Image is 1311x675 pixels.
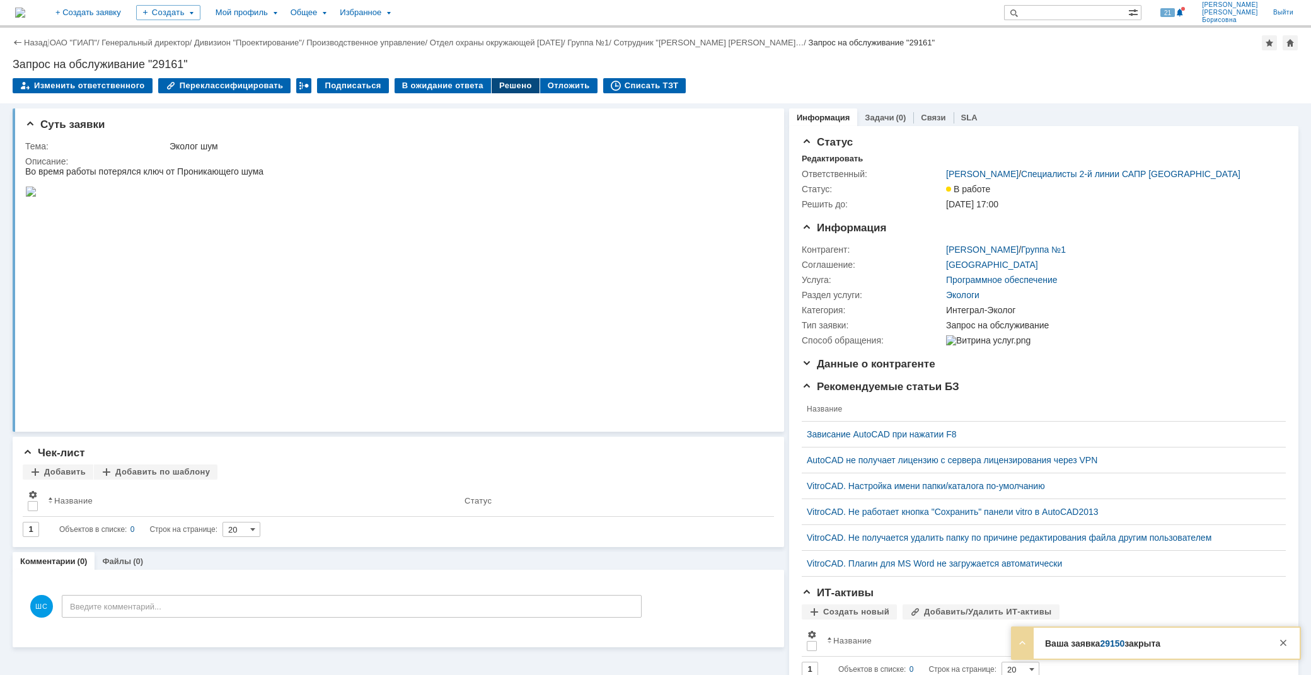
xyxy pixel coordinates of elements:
span: Объектов в списке: [59,525,127,534]
div: Описание: [25,156,766,166]
div: Название [833,636,872,645]
div: Интеграл-Эколог [946,305,1278,315]
div: / [567,38,613,47]
a: Назад [24,38,47,47]
a: Файлы [102,557,131,566]
a: Задачи [865,113,894,122]
div: Добавить в избранное [1262,35,1277,50]
img: Витрина услуг.png [946,335,1031,345]
a: Зависание AutoCAD при нажатии F8 [807,429,1271,439]
a: Сотрудник "[PERSON_NAME] [PERSON_NAME]… [614,38,804,47]
div: / [946,245,1066,255]
div: Закрыть [1276,635,1291,650]
span: Рекомендуемые статьи БЗ [802,381,959,393]
span: Настройки [28,490,38,500]
div: Ответственный: [802,169,944,179]
a: SLA [961,113,978,122]
a: Перейти на домашнюю страницу [15,8,25,18]
div: Эколог шум [170,141,764,151]
a: [GEOGRAPHIC_DATA] [946,260,1038,270]
span: Борисовна [1202,16,1258,24]
a: Генеральный директор [101,38,189,47]
div: Запрос на обслуживание "29161" [809,38,935,47]
div: Развернуть [1015,635,1030,650]
a: VitroCAD. Не работает кнопка "Сохранить" панели vitro в AutoCAD2013 [807,507,1271,517]
span: В работе [946,184,990,194]
span: Объектов в списке: [838,665,906,674]
span: [DATE] 17:00 [946,199,998,209]
div: / [101,38,194,47]
a: Информация [797,113,850,122]
span: Настройки [807,630,817,640]
span: 21 [1160,8,1175,17]
div: Способ обращения: [802,335,944,345]
span: ИТ-активы [802,587,874,599]
th: Название [822,625,1276,657]
a: Экологи [946,290,979,300]
div: Статус: [802,184,944,194]
div: Контрагент: [802,245,944,255]
span: Чек-лист [23,447,85,459]
div: 0 [130,522,135,537]
a: [PERSON_NAME] [946,245,1019,255]
span: Информация [802,222,886,234]
span: [PERSON_NAME] [1202,1,1258,9]
div: | [47,37,49,47]
div: (0) [78,557,88,566]
div: Услуга: [802,275,944,285]
th: Статус [459,485,764,517]
a: Комментарии [20,557,76,566]
div: Тема: [25,141,167,151]
a: 29150 [1100,638,1124,649]
a: Программное обеспечение [946,275,1058,285]
a: Специалисты 2-й линии САПР [GEOGRAPHIC_DATA] [1021,169,1240,179]
div: Название [54,496,93,505]
a: Производственное управление [306,38,425,47]
a: [PERSON_NAME] [946,169,1019,179]
span: Суть заявки [25,118,105,130]
a: Дивизион "Проектирование" [194,38,302,47]
div: Запрос на обслуживание [946,320,1278,330]
a: Группа №1 [1021,245,1066,255]
a: ОАО "ГИАП" [50,38,97,47]
a: Отдел охраны окружающей [DATE] [430,38,563,47]
div: (0) [896,113,906,122]
th: Название [43,485,459,517]
div: Сделать домашней страницей [1283,35,1298,50]
span: [PERSON_NAME] [1202,9,1258,16]
div: Статус [465,496,492,505]
strong: Ваша заявка закрыта [1045,638,1160,649]
span: Данные о контрагенте [802,358,935,370]
a: VitroCAD. Настройка имени папки/каталога по-умолчанию [807,481,1271,491]
div: Создать [136,5,200,20]
img: logo [15,8,25,18]
i: Строк на странице: [59,522,217,537]
a: Связи [921,113,945,122]
div: Соглашение: [802,260,944,270]
div: Категория: [802,305,944,315]
div: / [430,38,568,47]
th: Название [802,397,1276,422]
span: Расширенный поиск [1128,6,1141,18]
div: AutoCAD не получает лицензию с сервера лицензирования через VPN [807,455,1271,465]
div: Редактировать [802,154,863,164]
a: VitroCAD. Плагин для MS Word не загружается автоматически [807,558,1271,568]
div: / [306,38,430,47]
div: / [614,38,809,47]
div: Работа с массовостью [296,78,311,93]
div: Решить до: [802,199,944,209]
div: / [946,169,1240,179]
span: Статус [802,136,853,148]
div: Раздел услуги: [802,290,944,300]
div: / [194,38,306,47]
div: (0) [133,557,143,566]
span: ШС [30,595,53,618]
a: Группа №1 [567,38,609,47]
div: Запрос на обслуживание "29161" [13,58,1298,71]
div: VitroCAD. Не получается удалить папку по причине редактирования файла другим пользователем [807,533,1271,543]
div: / [50,38,102,47]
